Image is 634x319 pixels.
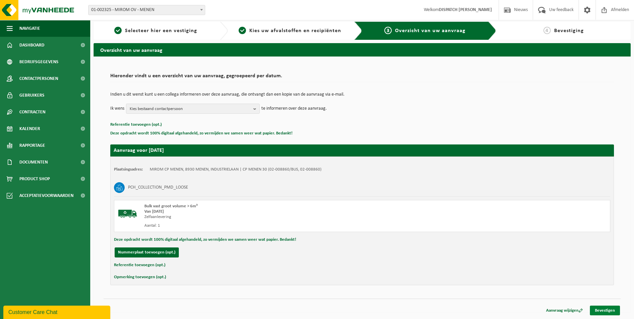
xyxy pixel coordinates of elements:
span: 4 [543,27,551,34]
span: Bevestiging [554,28,584,33]
span: Dashboard [19,37,44,54]
span: Gebruikers [19,87,44,104]
p: te informeren over deze aanvraag. [261,104,327,114]
span: Product Shop [19,171,50,187]
img: BL-SO-LV.png [118,204,138,224]
span: Documenten [19,154,48,171]
strong: Aanvraag voor [DATE] [114,148,164,153]
span: Bulk vast groot volume > 6m³ [144,204,198,208]
p: Indien u dit wenst kunt u een collega informeren over deze aanvraag, die ontvangt dan een kopie v... [110,92,614,97]
span: Kalender [19,120,40,137]
button: Nummerplaat toevoegen (opt.) [115,247,179,257]
a: 2Kies uw afvalstoffen en recipiënten [231,27,349,35]
h3: PCH_COLLECTION_PMD_LOOSE [128,182,188,193]
span: Overzicht van uw aanvraag [395,28,466,33]
span: Rapportage [19,137,45,154]
span: Bedrijfsgegevens [19,54,58,70]
span: Acceptatievoorwaarden [19,187,74,204]
span: Contracten [19,104,45,120]
strong: DISPATCH [PERSON_NAME] [439,7,492,12]
td: MIROM CP MENEN, 8930 MENEN, INDUSTRIELAAN | CP MENEN 30 (02-008860/BUS, 02-008860) [150,167,322,172]
span: Contactpersonen [19,70,58,87]
button: Kies bestaand contactpersoon [126,104,260,114]
a: 1Selecteer hier een vestiging [97,27,215,35]
span: Navigatie [19,20,40,37]
h2: Overzicht van uw aanvraag [94,43,631,56]
span: 1 [114,27,122,34]
span: Kies bestaand contactpersoon [130,104,251,114]
a: Bevestigen [590,306,620,315]
button: Deze opdracht wordt 100% digitaal afgehandeld, zo vermijden we samen weer wat papier. Bedankt! [114,235,296,244]
span: 01-002325 - MIROM OV - MENEN [89,5,205,15]
span: 01-002325 - MIROM OV - MENEN [88,5,205,15]
button: Opmerking toevoegen (opt.) [114,273,166,282]
span: 3 [384,27,392,34]
span: Selecteer hier een vestiging [125,28,197,33]
button: Referentie toevoegen (opt.) [110,120,162,129]
strong: Van [DATE] [144,209,164,214]
button: Deze opdracht wordt 100% digitaal afgehandeld, zo vermijden we samen weer wat papier. Bedankt! [110,129,292,138]
a: Aanvraag wijzigen [541,306,588,315]
div: Aantal: 1 [144,223,389,228]
span: Kies uw afvalstoffen en recipiënten [249,28,341,33]
strong: Plaatsingsadres: [114,167,143,172]
iframe: chat widget [3,304,112,319]
p: Ik wens [110,104,124,114]
span: 2 [239,27,246,34]
button: Referentie toevoegen (opt.) [114,261,165,270]
div: Zelfaanlevering [144,214,389,220]
h2: Hieronder vindt u een overzicht van uw aanvraag, gegroepeerd per datum. [110,73,614,82]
